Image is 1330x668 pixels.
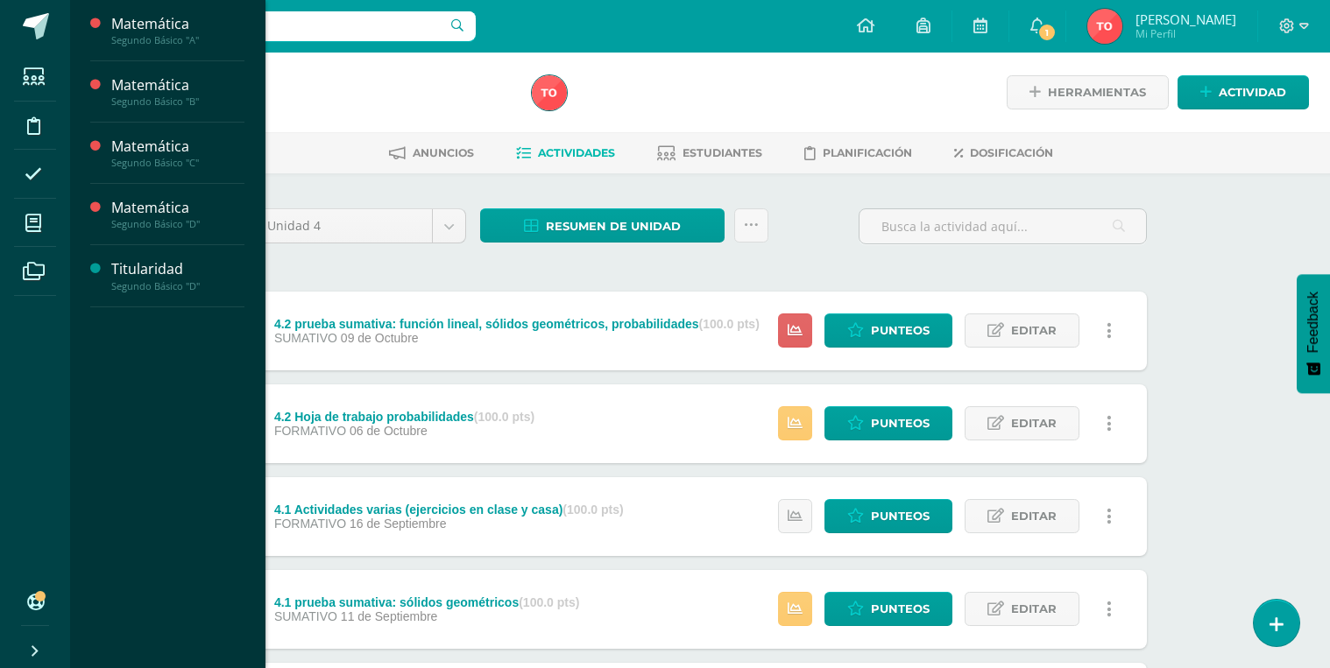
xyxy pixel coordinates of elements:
[954,139,1053,167] a: Dosificación
[111,157,244,169] div: Segundo Básico "C"
[350,424,428,438] span: 06 de Octubre
[254,209,465,243] a: Unidad 4
[137,72,511,96] h1: Matemática
[111,137,244,169] a: MatemáticaSegundo Básico "C"
[657,139,762,167] a: Estudiantes
[111,75,244,95] div: Matemática
[274,595,580,609] div: 4.1 prueba sumativa: sólidos geométricos
[81,11,476,41] input: Busca un usuario...
[1007,75,1169,109] a: Herramientas
[1011,314,1057,347] span: Editar
[111,280,244,292] div: Segundo Básico "D"
[389,139,474,167] a: Anuncios
[1297,274,1330,393] button: Feedback - Mostrar encuesta
[970,146,1053,159] span: Dosificación
[519,595,579,609] strong: (100.0 pts)
[111,137,244,157] div: Matemática
[1011,407,1057,439] span: Editar
[1037,23,1057,42] span: 1
[1048,76,1146,109] span: Herramientas
[111,14,244,46] a: MatemáticaSegundo Básico "A"
[860,209,1146,243] input: Busca la actividad aquí...
[871,407,930,439] span: Punteos
[683,146,762,159] span: Estudiantes
[1305,292,1321,353] span: Feedback
[532,75,567,110] img: ee555c8c968eea5bde0abcdfcbd02b94.png
[824,406,952,440] a: Punteos
[274,503,624,517] div: 4.1 Actividades varias (ejercicios en clase y casa)
[413,146,474,159] span: Anuncios
[474,410,534,424] strong: (100.0 pts)
[824,499,952,533] a: Punteos
[111,198,244,230] a: MatemáticaSegundo Básico "D"
[111,198,244,218] div: Matemática
[111,218,244,230] div: Segundo Básico "D"
[274,609,337,623] span: SUMATIVO
[111,259,244,292] a: TitularidadSegundo Básico "D"
[546,210,681,243] span: Resumen de unidad
[111,95,244,108] div: Segundo Básico "B"
[274,410,534,424] div: 4.2 Hoja de trabajo probabilidades
[1011,500,1057,532] span: Editar
[350,517,447,531] span: 16 de Septiembre
[111,259,244,279] div: Titularidad
[341,331,419,345] span: 09 de Octubre
[824,592,952,626] a: Punteos
[267,209,419,243] span: Unidad 4
[341,609,438,623] span: 11 de Septiembre
[823,146,912,159] span: Planificación
[1219,76,1286,109] span: Actividad
[274,517,346,531] span: FORMATIVO
[871,500,930,532] span: Punteos
[111,34,244,46] div: Segundo Básico "A"
[538,146,615,159] span: Actividades
[1135,11,1236,28] span: [PERSON_NAME]
[824,313,952,348] a: Punteos
[1087,9,1122,44] img: ee555c8c968eea5bde0abcdfcbd02b94.png
[1178,75,1309,109] a: Actividad
[274,424,346,438] span: FORMATIVO
[1135,26,1236,41] span: Mi Perfil
[137,96,511,113] div: Segundo Básico 'A'
[516,139,615,167] a: Actividades
[699,317,760,331] strong: (100.0 pts)
[111,14,244,34] div: Matemática
[1011,593,1057,625] span: Editar
[274,331,337,345] span: SUMATIVO
[871,593,930,625] span: Punteos
[871,314,930,347] span: Punteos
[111,75,244,108] a: MatemáticaSegundo Básico "B"
[804,139,912,167] a: Planificación
[562,503,623,517] strong: (100.0 pts)
[274,317,760,331] div: 4.2 prueba sumativa: función lineal, sólidos geométricos, probabilidades
[480,208,725,243] a: Resumen de unidad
